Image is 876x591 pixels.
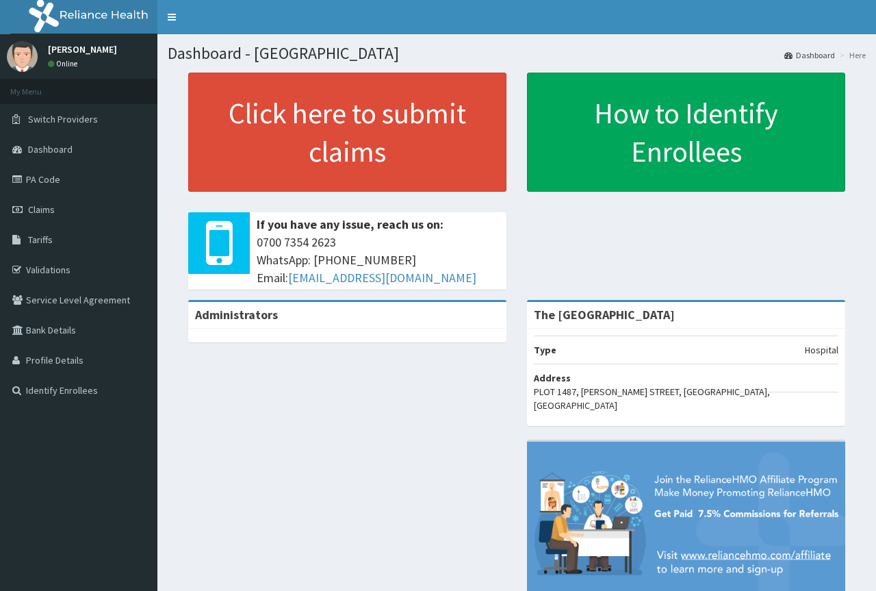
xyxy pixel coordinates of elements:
b: If you have any issue, reach us on: [257,216,443,232]
b: Address [534,372,571,384]
h1: Dashboard - [GEOGRAPHIC_DATA] [168,45,866,62]
a: Online [48,59,81,68]
b: Type [534,344,556,356]
a: How to Identify Enrollees [527,73,845,192]
img: User Image [7,41,38,72]
p: Hospital [805,343,838,357]
li: Here [836,49,866,61]
a: Dashboard [784,49,835,61]
p: [PERSON_NAME] [48,45,117,54]
strong: The [GEOGRAPHIC_DATA] [534,307,675,323]
span: Claims [28,203,55,216]
a: [EMAIL_ADDRESS][DOMAIN_NAME] [288,270,476,286]
a: Click here to submit claims [188,73,506,192]
b: Administrators [195,307,278,323]
p: PLOT 1487, [PERSON_NAME] STREET, [GEOGRAPHIC_DATA], [GEOGRAPHIC_DATA] [534,385,838,412]
span: Dashboard [28,143,73,155]
span: Switch Providers [28,113,98,125]
span: Tariffs [28,234,53,246]
span: 0700 7354 2623 WhatsApp: [PHONE_NUMBER] Email: [257,234,500,286]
